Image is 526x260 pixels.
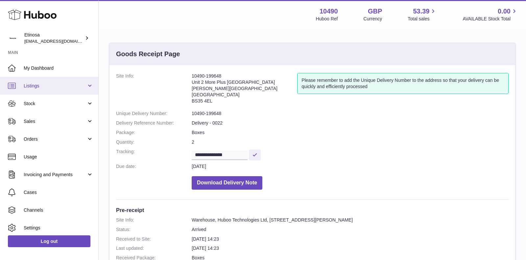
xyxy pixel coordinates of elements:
span: [EMAIL_ADDRESS][DOMAIN_NAME] [24,38,97,44]
dd: [DATE] [192,163,509,170]
dd: Arrived [192,226,509,233]
span: Listings [24,83,86,89]
dt: Quantity: [116,139,192,145]
div: Etinosa [24,32,84,44]
span: Invoicing and Payments [24,172,86,178]
a: Log out [8,235,90,247]
div: Huboo Ref [316,16,338,22]
span: 0.00 [498,7,511,16]
dd: Delivery - 0022 [192,120,509,126]
img: Wolphuk@gmail.com [8,33,18,43]
strong: GBP [368,7,382,16]
span: Channels [24,207,93,213]
button: Download Delivery Note [192,176,262,190]
span: Orders [24,136,86,142]
div: Currency [364,16,382,22]
a: 0.00 AVAILABLE Stock Total [463,7,518,22]
span: AVAILABLE Stock Total [463,16,518,22]
dd: 10490-199648 [192,110,509,117]
a: 53.39 Total sales [408,7,437,22]
dt: Package: [116,130,192,136]
h3: Goods Receipt Page [116,50,180,59]
dt: Status: [116,226,192,233]
dd: [DATE] 14:23 [192,236,509,242]
span: Total sales [408,16,437,22]
dt: Due date: [116,163,192,170]
dd: 2 [192,139,509,145]
h3: Pre-receipt [116,206,509,214]
span: My Dashboard [24,65,93,71]
span: Sales [24,118,86,125]
dt: Last updated: [116,245,192,251]
dd: Warehouse, Huboo Technologies Ltd, [STREET_ADDRESS][PERSON_NAME] [192,217,509,223]
dt: Unique Delivery Number: [116,110,192,117]
dd: [DATE] 14:23 [192,245,509,251]
dt: Tracking: [116,149,192,160]
dt: Site Info: [116,73,192,107]
strong: 10490 [320,7,338,16]
dt: Delivery Reference Number: [116,120,192,126]
span: Cases [24,189,93,196]
div: Please remember to add the Unique Delivery Number to the address so that your delivery can be qui... [297,73,509,94]
span: Settings [24,225,93,231]
span: 53.39 [413,7,429,16]
span: Stock [24,101,86,107]
dt: Received to Site: [116,236,192,242]
dt: Site Info: [116,217,192,223]
dd: Boxes [192,130,509,136]
span: Usage [24,154,93,160]
address: 10490-199648 Unit 2 More Plus [GEOGRAPHIC_DATA] [PERSON_NAME][GEOGRAPHIC_DATA] [GEOGRAPHIC_DATA] ... [192,73,297,107]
